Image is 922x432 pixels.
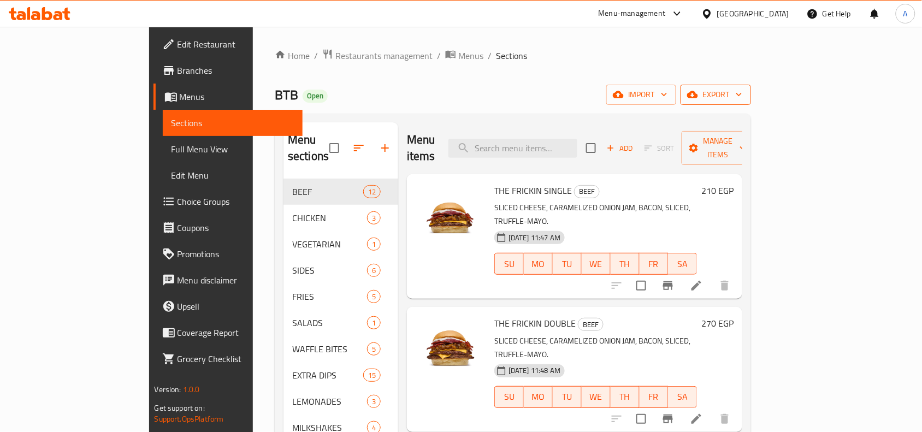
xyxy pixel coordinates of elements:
span: Coupons [178,221,294,234]
span: export [689,88,742,102]
span: Add [605,142,635,155]
a: Menu disclaimer [153,267,303,293]
span: MO [528,389,548,405]
span: Edit Restaurant [178,38,294,51]
span: 6 [368,265,380,276]
div: SIDES6 [283,257,398,283]
p: SLICED CHEESE, CARAMELIZED ONION JAM, BACON, SLICED, TRUFFLE-MAYO. [494,201,697,228]
span: SALADS [292,316,367,329]
p: SLICED CHEESE, CARAMELIZED ONION JAM, BACON, SLICED, TRUFFLE-MAYO. [494,334,697,362]
div: WAFFLE BITES5 [283,336,398,362]
span: [DATE] 11:47 AM [504,233,565,243]
span: BEEF [575,185,599,198]
span: Sort sections [346,135,372,161]
span: Menus [180,90,294,103]
span: [DATE] 11:48 AM [504,365,565,376]
a: Edit menu item [690,412,703,425]
button: Branch-specific-item [655,406,681,432]
button: SU [494,253,524,275]
span: FR [644,389,664,405]
span: Select section [580,137,602,159]
span: Add item [602,140,637,157]
button: Add section [372,135,398,161]
div: EXTRA DIPS15 [283,362,398,388]
li: / [437,49,441,62]
span: Upsell [178,300,294,313]
span: TU [557,256,577,272]
h6: 210 EGP [701,183,734,198]
button: TH [611,253,640,275]
div: items [367,290,381,303]
span: Promotions [178,247,294,261]
span: Edit Menu [172,169,294,182]
div: items [367,342,381,356]
div: items [363,185,381,198]
div: items [367,238,381,251]
span: FR [644,256,664,272]
a: Upsell [153,293,303,319]
h2: Menu sections [288,132,329,164]
a: Choice Groups [153,188,303,215]
button: WE [582,253,611,275]
span: Restaurants management [335,49,433,62]
a: Restaurants management [322,49,433,63]
span: MO [528,256,548,272]
a: Branches [153,57,303,84]
button: SA [668,253,697,275]
div: BEEF [578,318,604,331]
div: CHICKEN3 [283,205,398,231]
span: Sections [172,116,294,129]
span: WAFFLE BITES [292,342,367,356]
span: CHICKEN [292,211,367,224]
button: WE [582,386,611,408]
span: WE [586,256,606,272]
span: SU [499,256,519,272]
span: TU [557,389,577,405]
span: FRIES [292,290,367,303]
span: Full Menu View [172,143,294,156]
h6: 270 EGP [701,316,734,331]
button: delete [712,406,738,432]
button: MO [524,386,553,408]
a: Promotions [153,241,303,267]
span: 12 [364,187,380,197]
div: items [363,369,381,382]
span: SA [672,256,693,272]
span: Get support on: [155,401,205,415]
div: LEMONADES3 [283,388,398,415]
span: SU [499,389,519,405]
img: THE FRICKIN DOUBLE [416,316,486,386]
button: delete [712,273,738,299]
div: BEEF [292,185,363,198]
span: THE FRICKIN DOUBLE [494,315,576,332]
span: Select to update [630,274,653,297]
span: A [903,8,908,20]
button: export [681,85,751,105]
button: Branch-specific-item [655,273,681,299]
div: VEGETARIAN1 [283,231,398,257]
div: items [367,395,381,408]
span: Select section first [637,140,682,157]
a: Support.OpsPlatform [155,412,224,426]
a: Sections [163,110,303,136]
a: Full Menu View [163,136,303,162]
li: / [488,49,492,62]
div: [GEOGRAPHIC_DATA] [717,8,789,20]
span: 1 [368,318,380,328]
span: 5 [368,344,380,354]
h2: Menu items [407,132,435,164]
button: TH [611,386,640,408]
input: search [448,139,577,158]
span: LEMONADES [292,395,367,408]
button: FR [640,253,669,275]
a: Coverage Report [153,319,303,346]
div: FRIES5 [283,283,398,310]
span: EXTRA DIPS [292,369,363,382]
a: Grocery Checklist [153,346,303,372]
span: SIDES [292,264,367,277]
button: Manage items [682,131,755,165]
